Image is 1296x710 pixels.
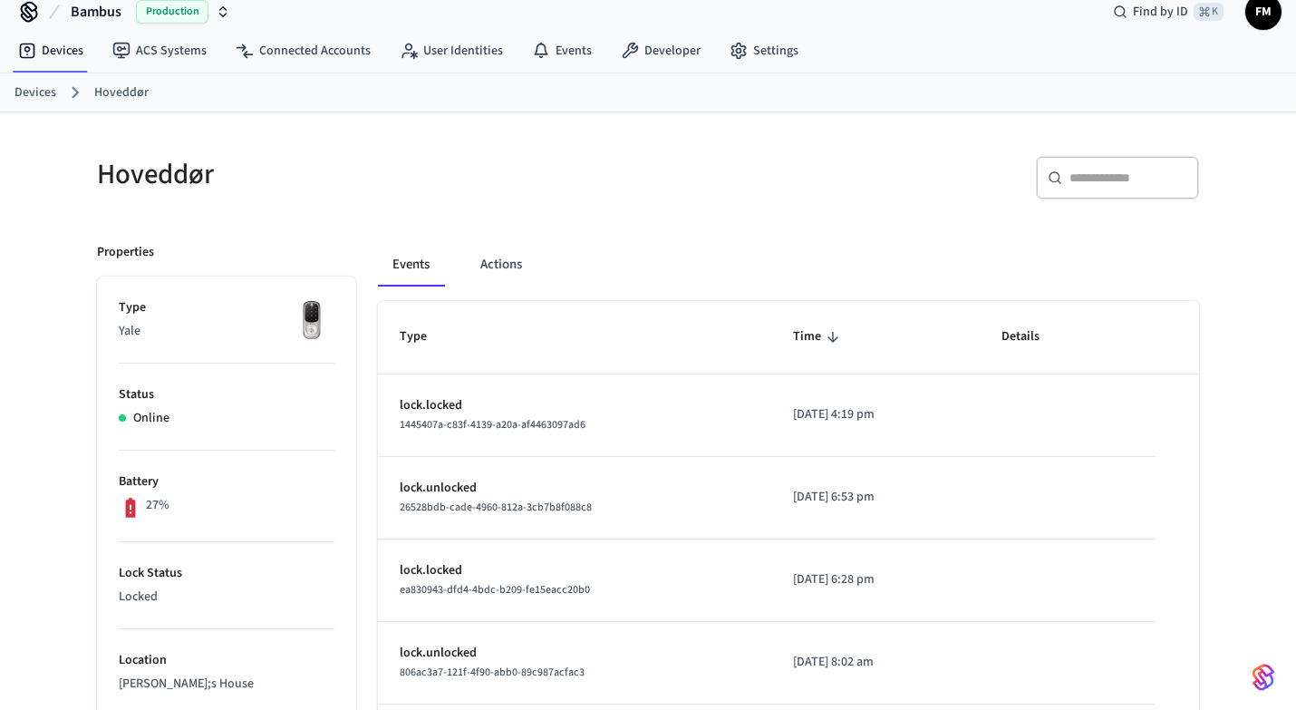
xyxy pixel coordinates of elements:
button: Events [378,243,444,287]
p: Battery [119,472,334,491]
span: 26528bdb-cade-4960-812a-3cb7b8f088c8 [400,500,592,515]
a: Hoveddør [94,83,149,102]
p: [DATE] 6:28 pm [793,570,958,589]
p: [DATE] 6:53 pm [793,488,958,507]
span: Bambus [71,1,121,23]
button: Actions [466,243,537,287]
span: Details [1001,323,1063,351]
a: User Identities [385,34,517,67]
span: ea830943-dfd4-4bdc-b209-fe15eacc20b0 [400,582,590,598]
span: Find by ID [1133,3,1188,21]
p: Location [119,651,334,670]
span: 1445407a-c83f-4139-a20a-af4463097ad6 [400,417,585,433]
div: ant example [378,243,1199,287]
p: 27% [146,496,169,515]
p: Locked [119,588,334,607]
p: [PERSON_NAME];s House [119,675,334,694]
p: Properties [97,243,154,262]
a: Devices [4,34,98,67]
p: Yale [119,322,334,341]
img: Yale Assure Touchscreen Wifi Smart Lock, Satin Nickel, Front [289,298,334,344]
p: [DATE] 4:19 pm [793,405,958,424]
a: ACS Systems [98,34,221,67]
a: Connected Accounts [221,34,385,67]
a: Developer [606,34,715,67]
img: SeamLogoGradient.69752ec5.svg [1252,663,1274,692]
p: lock.unlocked [400,644,750,663]
span: 806ac3a7-121f-4f90-abb0-89c987acfac3 [400,665,585,680]
span: Type [400,323,450,351]
p: Lock Status [119,564,334,583]
p: [DATE] 8:02 am [793,653,958,672]
p: lock.locked [400,396,750,415]
p: Online [133,409,169,428]
p: lock.unlocked [400,479,750,498]
p: lock.locked [400,561,750,580]
p: Type [119,298,334,317]
a: Events [517,34,606,67]
a: Settings [715,34,813,67]
h5: Hoveddør [97,156,637,193]
span: Time [793,323,845,351]
p: Status [119,385,334,404]
span: ⌘ K [1194,3,1223,21]
a: Devices [15,83,56,102]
